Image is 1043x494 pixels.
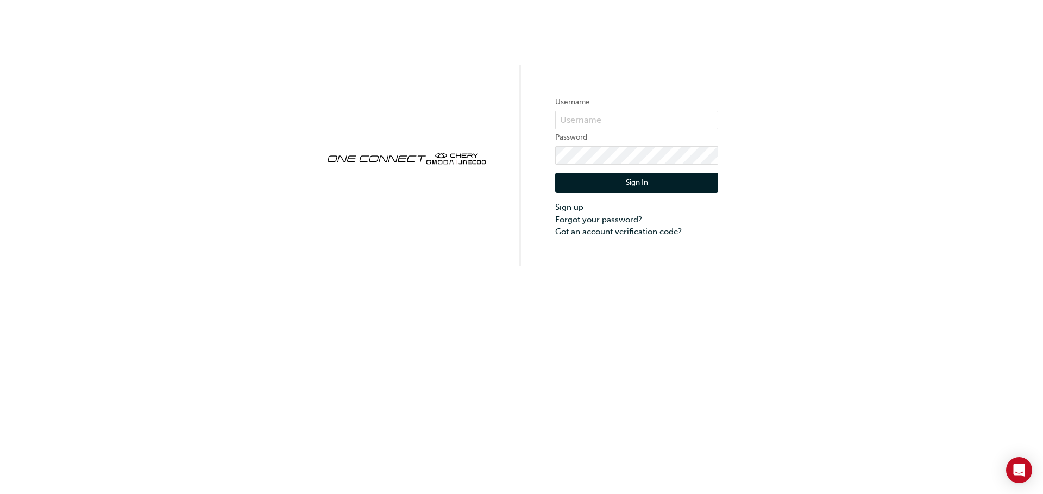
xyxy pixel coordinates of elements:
button: Sign In [555,173,718,193]
a: Forgot your password? [555,214,718,226]
img: oneconnect [325,143,488,172]
div: Open Intercom Messenger [1006,457,1032,483]
a: Sign up [555,201,718,214]
label: Username [555,96,718,109]
a: Got an account verification code? [555,226,718,238]
label: Password [555,131,718,144]
input: Username [555,111,718,129]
